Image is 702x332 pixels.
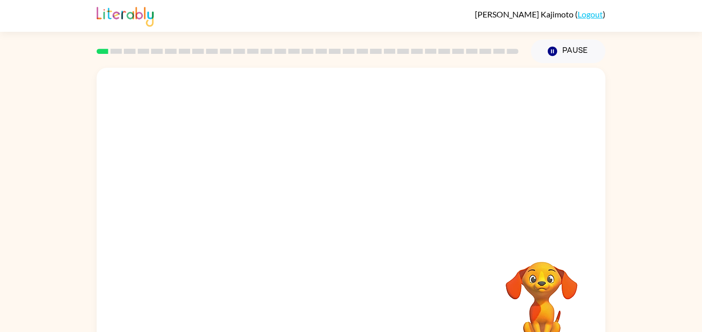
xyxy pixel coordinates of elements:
[475,9,605,19] div: ( )
[475,9,575,19] span: [PERSON_NAME] Kajimoto
[578,9,603,19] a: Logout
[531,40,605,63] button: Pause
[97,4,154,27] img: Literably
